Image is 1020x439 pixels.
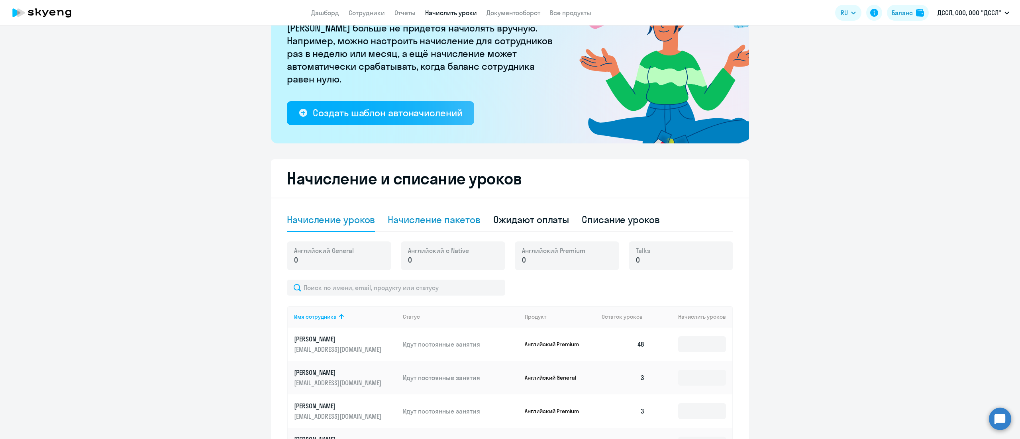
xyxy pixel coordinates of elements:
span: 0 [408,255,412,265]
div: Списание уроков [582,213,660,226]
button: Создать шаблон автоначислений [287,101,474,125]
div: Ожидают оплаты [493,213,569,226]
a: [PERSON_NAME][EMAIL_ADDRESS][DOMAIN_NAME] [294,368,396,387]
div: Статус [403,313,420,320]
div: Статус [403,313,518,320]
td: 3 [595,361,651,394]
p: [PERSON_NAME] [294,335,383,343]
span: RU [841,8,848,18]
span: Остаток уроков [602,313,643,320]
div: Создать шаблон автоначислений [313,106,462,119]
div: Имя сотрудника [294,313,337,320]
p: [EMAIL_ADDRESS][DOMAIN_NAME] [294,378,383,387]
span: 0 [294,255,298,265]
p: [EMAIL_ADDRESS][DOMAIN_NAME] [294,412,383,421]
td: 3 [595,394,651,428]
span: Talks [636,246,650,255]
p: [PERSON_NAME] больше не придётся начислять вручную. Например, можно настроить начисление для сотр... [287,22,558,85]
td: 48 [595,327,651,361]
a: Все продукты [550,9,591,17]
span: Английский с Native [408,246,469,255]
a: Дашборд [311,9,339,17]
p: [PERSON_NAME] [294,402,383,410]
a: Отчеты [394,9,416,17]
div: Баланс [892,8,913,18]
p: Идут постоянные занятия [403,407,518,415]
p: Английский General [525,374,585,381]
p: Идут постоянные занятия [403,373,518,382]
span: 0 [522,255,526,265]
p: [PERSON_NAME] [294,368,383,377]
div: Продукт [525,313,546,320]
span: Английский Premium [522,246,585,255]
div: Начисление пакетов [388,213,480,226]
a: [PERSON_NAME][EMAIL_ADDRESS][DOMAIN_NAME] [294,402,396,421]
div: Продукт [525,313,596,320]
button: ДССЛ, ООО, ООО "ДССЛ" [934,3,1013,22]
span: 0 [636,255,640,265]
span: Английский General [294,246,354,255]
div: Имя сотрудника [294,313,396,320]
th: Начислить уроков [651,306,732,327]
button: RU [835,5,861,21]
h2: Начисление и списание уроков [287,169,733,188]
button: Балансbalance [887,5,929,21]
div: Остаток уроков [602,313,651,320]
a: Начислить уроки [425,9,477,17]
a: [PERSON_NAME][EMAIL_ADDRESS][DOMAIN_NAME] [294,335,396,354]
p: ДССЛ, ООО, ООО "ДССЛ" [938,8,1001,18]
img: balance [916,9,924,17]
p: [EMAIL_ADDRESS][DOMAIN_NAME] [294,345,383,354]
a: Сотрудники [349,9,385,17]
p: Английский Premium [525,341,585,348]
a: Документооборот [486,9,540,17]
p: Английский Premium [525,408,585,415]
input: Поиск по имени, email, продукту или статусу [287,280,505,296]
p: Идут постоянные занятия [403,340,518,349]
div: Начисление уроков [287,213,375,226]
